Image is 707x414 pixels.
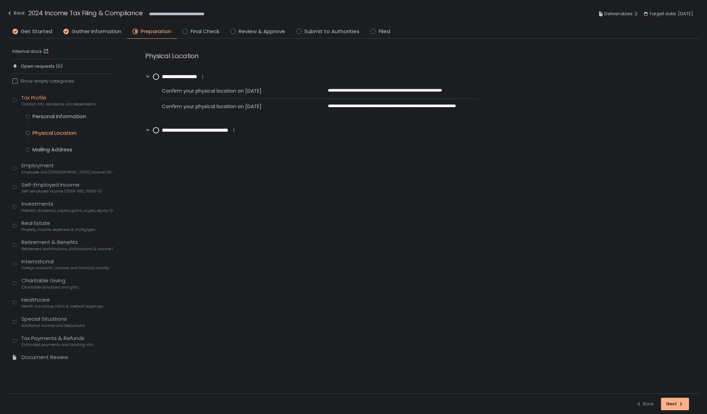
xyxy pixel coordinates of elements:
[239,28,285,36] span: Review & Approve
[21,181,102,194] div: Self-Employed Income
[162,103,311,110] span: Confirm your physical location on [DATE]
[21,227,95,232] span: Property income, expenses & mortgages
[21,296,103,309] div: Healthcare
[21,277,79,290] div: Charitable Giving
[636,401,654,407] div: Back
[28,8,143,18] h1: 2024 Income Tax Filing & Compliance
[379,28,390,36] span: Filed
[21,258,109,271] div: International
[21,304,103,309] span: Health insurance, HSAs & medical expenses
[21,342,93,347] span: Estimated payments and banking info
[72,28,121,36] span: Gather Information
[21,246,113,252] span: Retirement contributions, distributions & income (1099-R, 5498)
[21,323,85,328] span: Additional income and deductions
[21,265,109,271] span: Foreign accounts, income, and financial activity
[21,94,96,107] div: Tax Profile
[33,146,72,153] div: Mailing Address
[12,48,50,55] a: Internal docs
[21,170,113,175] span: Employee and [DEMOGRAPHIC_DATA] income (W-2s)
[21,238,113,252] div: Retirement & Benefits
[21,354,68,361] div: Document Review
[21,162,113,175] div: Employment
[21,315,85,328] div: Special Situations
[21,28,52,36] span: Get Started
[21,63,63,69] span: Open requests (0)
[21,219,95,233] div: Real Estate
[21,189,102,194] span: Self-employed income (1099-NEC, 1099-K)
[145,51,477,60] div: Physical Location
[7,9,25,17] div: Back
[191,28,219,36] span: Final Check
[604,10,637,18] span: Deliverables: 2
[661,398,689,410] button: Next
[649,10,693,18] span: Target date: [DATE]
[21,200,113,213] div: Investments
[21,335,93,348] div: Tax Payments & Refunds
[21,285,79,290] span: Charitable donations and gifts
[21,208,113,213] span: Interest, dividends, capital gains, crypto, equity (1099s, K-1s)
[33,130,76,137] div: Physical Location
[304,28,359,36] span: Submit to Authorities
[636,398,654,410] button: Back
[33,113,86,120] div: Personal Information
[162,87,311,94] span: Confirm your physical location on [DATE]
[141,28,171,36] span: Preparation
[21,102,96,107] span: Contact info, residence, and dependents
[7,8,25,20] button: Back
[666,401,684,407] div: Next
